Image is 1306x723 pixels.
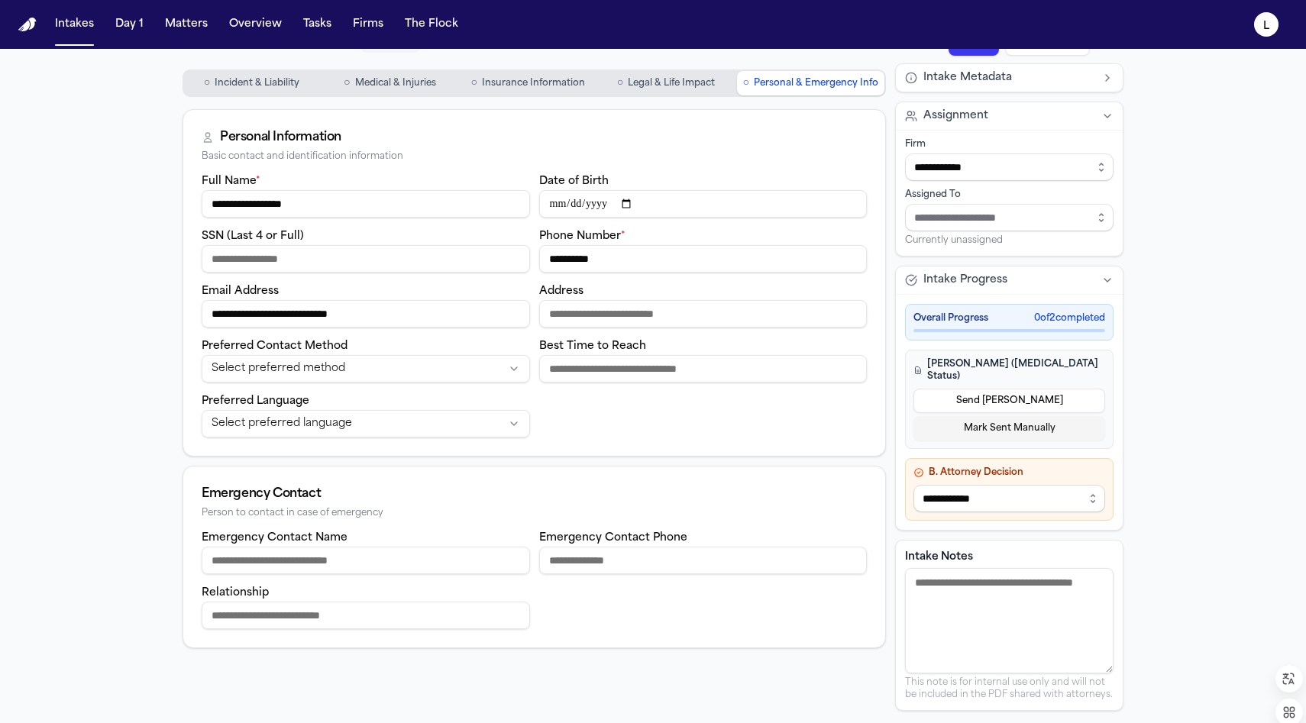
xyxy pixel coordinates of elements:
[923,273,1007,288] span: Intake Progress
[599,71,734,95] button: Go to Legal & Life Impact
[539,176,609,187] label: Date of Birth
[344,76,350,91] span: ○
[297,11,338,38] button: Tasks
[202,485,867,503] div: Emergency Contact
[539,547,868,574] input: Emergency contact phone
[913,358,1105,382] h4: [PERSON_NAME] ([MEDICAL_DATA] Status)
[223,11,288,38] button: Overview
[923,108,988,124] span: Assignment
[905,568,1114,673] textarea: Intake notes
[539,532,687,544] label: Emergency Contact Phone
[470,76,477,91] span: ○
[539,190,868,218] input: Date of birth
[913,466,1105,479] h4: B. Attorney Decision
[204,76,210,91] span: ○
[913,312,988,324] span: Overall Progress
[539,245,868,273] input: Phone number
[539,341,646,352] label: Best Time to Reach
[905,550,1114,565] label: Intake Notes
[905,153,1114,181] input: Select firm
[617,76,623,91] span: ○
[461,71,596,95] button: Go to Insurance Information
[905,138,1114,150] div: Firm
[896,102,1123,130] button: Assignment
[202,151,867,163] div: Basic contact and identification information
[355,77,436,89] span: Medical & Injuries
[49,11,100,38] button: Intakes
[539,286,583,297] label: Address
[159,11,214,38] button: Matters
[322,71,457,95] button: Go to Medical & Injuries
[202,245,530,273] input: SSN
[1034,312,1105,324] span: 0 of 2 completed
[539,355,868,382] input: Best time to reach
[905,234,1003,247] span: Currently unassigned
[896,266,1123,294] button: Intake Progress
[399,11,464,38] button: The Flock
[743,76,749,91] span: ○
[923,70,1012,86] span: Intake Metadata
[202,176,260,187] label: Full Name
[905,676,1114,701] p: This note is for internal use only and will not be included in the PDF shared with attorneys.
[913,416,1105,441] button: Mark Sent Manually
[347,11,390,38] button: Firms
[202,547,530,574] input: Emergency contact name
[202,587,269,599] label: Relationship
[905,189,1114,201] div: Assigned To
[202,395,309,407] label: Preferred Language
[202,508,867,519] div: Person to contact in case of emergency
[482,77,585,89] span: Insurance Information
[220,128,341,147] div: Personal Information
[905,204,1114,231] input: Assign to staff member
[737,71,884,95] button: Go to Personal & Emergency Info
[18,18,37,32] a: Home
[754,77,878,89] span: Personal & Emergency Info
[913,389,1105,413] button: Send [PERSON_NAME]
[539,300,868,328] input: Address
[202,231,304,242] label: SSN (Last 4 or Full)
[215,77,299,89] span: Incident & Liability
[202,341,348,352] label: Preferred Contact Method
[109,11,150,38] button: Day 1
[18,18,37,32] img: Finch Logo
[202,532,348,544] label: Emergency Contact Name
[896,64,1123,92] button: Intake Metadata
[184,71,319,95] button: Go to Incident & Liability
[202,190,530,218] input: Full name
[202,602,530,629] input: Emergency contact relationship
[628,77,715,89] span: Legal & Life Impact
[202,300,530,328] input: Email address
[539,231,626,242] label: Phone Number
[202,286,279,297] label: Email Address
